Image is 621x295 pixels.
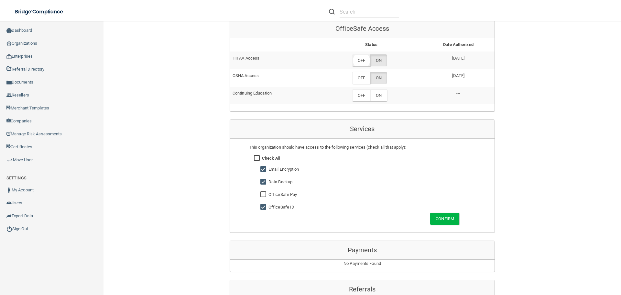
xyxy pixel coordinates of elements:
[6,200,12,206] img: icon-users.e205127d.png
[352,72,370,84] label: OFF
[6,187,12,193] img: ic_user_dark.df1a06c3.png
[430,213,459,225] button: Confirm
[422,38,495,51] th: Date Authorized
[6,28,12,33] img: ic_dashboard_dark.d01f4a41.png
[230,69,321,87] td: OSHA Access
[230,120,495,139] div: Services
[10,5,69,18] img: bridge_compliance_login_screen.278c3ca4.svg
[6,213,12,219] img: icon-export.b9366987.png
[340,6,399,18] input: Search
[425,54,492,62] p: [DATE]
[425,89,492,97] p: ---
[249,143,475,151] div: This organization should have access to the following services (check all that apply):
[230,19,495,38] div: OfficeSafe Access
[321,38,422,51] th: Status
[349,285,376,293] span: Referrals
[509,249,613,275] iframe: Drift Widget Chat Controller
[352,89,370,101] label: OFF
[6,226,12,232] img: ic_power_dark.7ecde6b1.png
[230,87,321,104] td: Continuing Education
[268,165,299,173] label: Email Encryption
[352,54,370,66] label: OFF
[230,260,495,267] p: No Payments Found
[268,191,297,199] label: OfficeSafe Pay
[425,72,492,80] p: [DATE]
[6,41,12,46] img: organization-icon.f8decf85.png
[370,89,387,101] label: ON
[268,203,294,211] label: OfficeSafe ID
[370,54,387,66] label: ON
[6,80,12,85] img: icon-documents.8dae5593.png
[6,54,12,59] img: enterprise.0d942306.png
[6,93,12,98] img: ic_reseller.de258add.png
[230,51,321,69] td: HIPAA Access
[230,241,495,260] div: Payments
[268,178,292,186] label: Data Backup
[370,72,387,84] label: ON
[6,174,27,182] label: SETTINGS
[262,156,280,161] strong: Check All
[329,9,335,15] img: ic-search.3b580494.png
[6,157,13,163] img: briefcase.64adab9b.png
